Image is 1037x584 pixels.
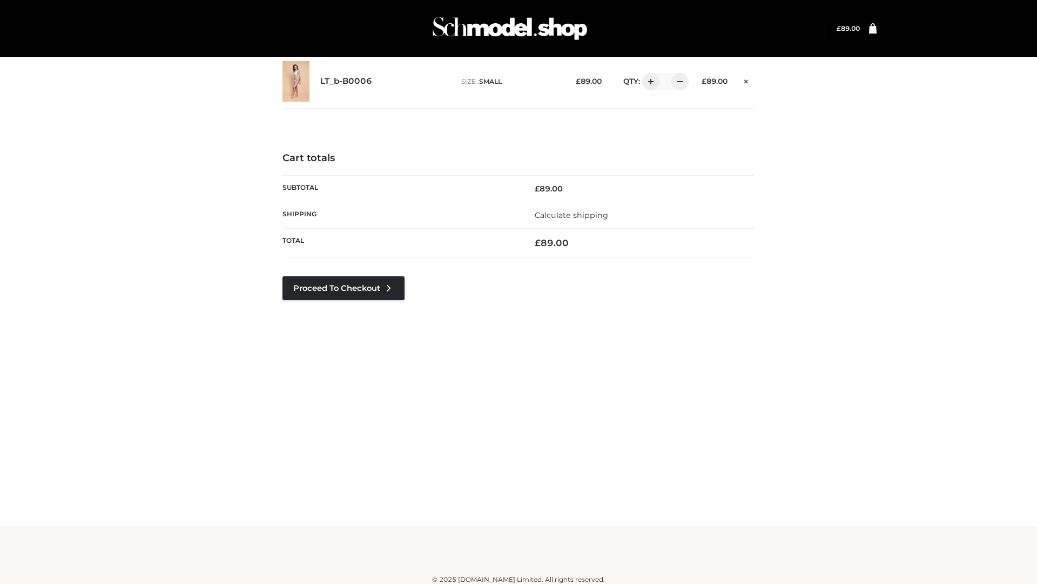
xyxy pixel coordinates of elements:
span: £ [576,77,581,85]
span: £ [535,237,541,248]
th: Subtotal [282,175,518,202]
span: £ [837,24,841,32]
th: Total [282,229,518,257]
h4: Cart totals [282,152,755,164]
div: QTY: [612,73,685,90]
a: LT_b-B0006 [320,76,372,87]
img: Schmodel Admin 964 [429,7,591,50]
a: Remove this item [738,73,755,87]
span: £ [702,77,706,85]
span: SMALL [479,77,502,85]
bdi: 89.00 [535,184,563,194]
bdi: 89.00 [702,77,728,85]
span: £ [535,184,540,194]
bdi: 89.00 [837,24,860,32]
a: Calculate shipping [535,210,608,220]
bdi: 89.00 [576,77,602,85]
bdi: 89.00 [535,237,569,248]
a: £89.00 [837,24,860,32]
a: Proceed to Checkout [282,276,405,300]
p: size : [461,77,559,87]
th: Shipping [282,202,518,228]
